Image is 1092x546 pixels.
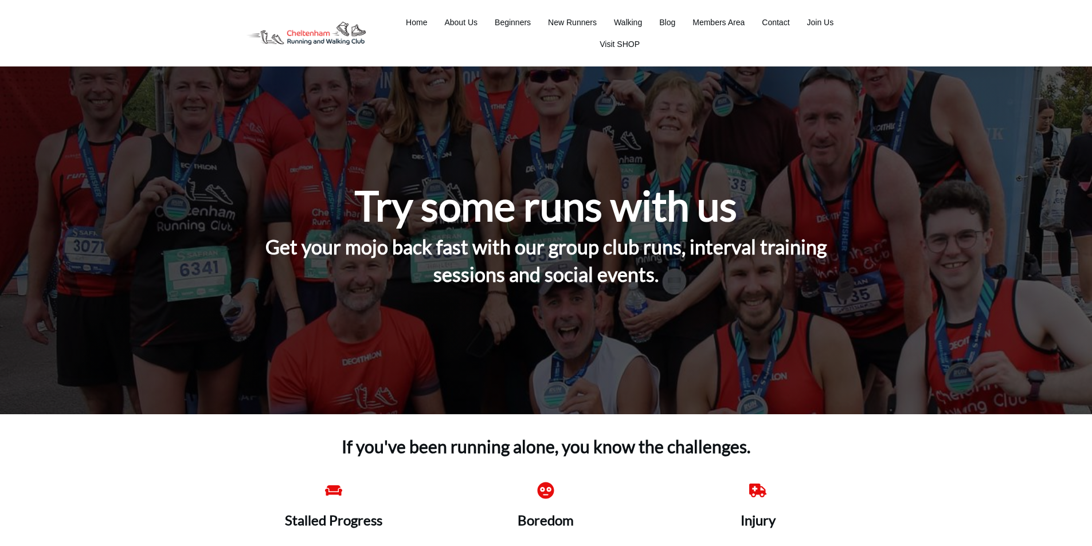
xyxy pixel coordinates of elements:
[444,14,477,30] a: About Us
[317,423,776,458] h4: If you've been running alone, you know the challenges.
[406,14,427,30] a: Home
[807,14,834,30] a: Join Us
[692,14,745,30] a: Members Area
[614,14,642,30] a: Walking
[237,233,855,301] h4: Get your mojo back fast with our group club runs, interval training sessions and social events.
[248,510,420,532] h3: Stalled Progress
[762,14,789,30] a: Contact
[237,13,375,53] img: Decathlon
[659,14,675,30] a: Blog
[495,14,531,30] a: Beginners
[355,179,737,232] h1: Try some runs with us
[672,510,844,532] h3: Injury
[460,510,632,532] h3: Boredom
[600,36,640,52] a: Visit SHOP
[548,14,597,30] a: New Runners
